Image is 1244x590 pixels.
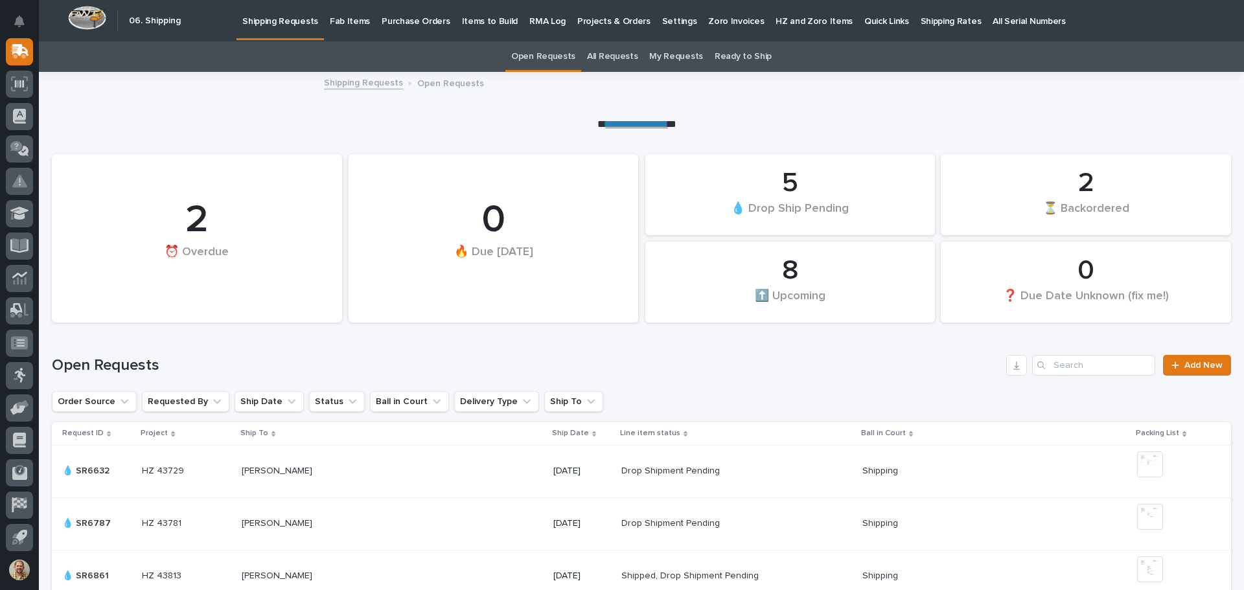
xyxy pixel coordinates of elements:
[715,41,772,72] a: Ready to Ship
[667,255,914,287] div: 8
[1136,426,1179,440] p: Packing List
[862,516,901,529] p: Shipping
[52,445,1231,497] tr: 💧 SR6632💧 SR6632 HZ 43729HZ 43729 [PERSON_NAME][PERSON_NAME] [DATE]Drop Shipment PendingDrop Ship...
[370,391,449,412] button: Ball in Court
[621,568,761,582] p: Shipped, Drop Shipment Pending
[553,571,611,582] p: [DATE]
[309,391,365,412] button: Status
[861,426,906,440] p: Ball in Court
[621,463,722,477] p: Drop Shipment Pending
[667,167,914,199] div: 5
[454,391,539,412] button: Delivery Type
[553,466,611,477] p: [DATE]
[74,197,320,244] div: 2
[862,463,901,477] p: Shipping
[6,556,33,584] button: users-avatar
[963,167,1209,199] div: 2
[52,356,1001,375] h1: Open Requests
[52,497,1231,550] tr: 💧 SR6787💧 SR6787 HZ 43781HZ 43781 [PERSON_NAME][PERSON_NAME] [DATE]Drop Shipment PendingDrop Ship...
[1032,355,1155,376] input: Search
[74,245,320,286] div: ⏰ Overdue
[324,74,403,89] a: Shipping Requests
[417,75,484,89] p: Open Requests
[62,463,112,477] p: 💧 SR6632
[552,426,589,440] p: Ship Date
[142,568,184,582] p: HZ 43813
[235,391,304,412] button: Ship Date
[242,516,315,529] p: [PERSON_NAME]
[667,288,914,315] div: ⬆️ Upcoming
[242,568,315,582] p: [PERSON_NAME]
[620,426,680,440] p: Line item status
[62,516,113,529] p: 💧 SR6787
[544,391,603,412] button: Ship To
[142,391,229,412] button: Requested By
[963,201,1209,228] div: ⏳ Backordered
[621,516,722,529] p: Drop Shipment Pending
[371,197,617,244] div: 0
[142,516,184,529] p: HZ 43781
[963,255,1209,287] div: 0
[371,245,617,286] div: 🔥 Due [DATE]
[553,518,611,529] p: [DATE]
[1163,355,1231,376] a: Add New
[240,426,268,440] p: Ship To
[587,41,638,72] a: All Requests
[62,568,111,582] p: 💧 SR6861
[862,568,901,582] p: Shipping
[68,6,106,30] img: Workspace Logo
[62,426,104,440] p: Request ID
[1184,361,1223,370] span: Add New
[129,16,181,27] h2: 06. Shipping
[649,41,703,72] a: My Requests
[511,41,575,72] a: Open Requests
[16,16,33,36] div: Notifications
[52,391,137,412] button: Order Source
[6,8,33,35] button: Notifications
[142,463,187,477] p: HZ 43729
[963,288,1209,315] div: ❓ Due Date Unknown (fix me!)
[667,201,914,228] div: 💧 Drop Ship Pending
[242,463,315,477] p: [PERSON_NAME]
[141,426,168,440] p: Project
